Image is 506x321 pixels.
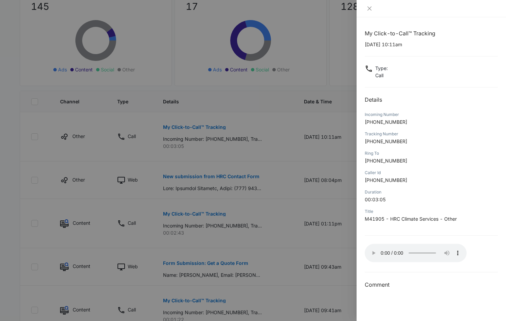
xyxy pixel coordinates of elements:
[365,150,498,156] div: Ring To
[367,6,372,11] span: close
[365,208,498,215] div: Title
[365,177,407,183] span: [PHONE_NUMBER]
[365,29,498,37] h1: My Click-to-Call™ Tracking
[365,131,498,137] div: Tracking Number
[365,112,498,118] div: Incoming Number
[365,5,374,12] button: Close
[365,244,467,262] audio: Your browser does not support the audio tag.
[375,72,388,79] p: Call
[365,158,407,164] span: [PHONE_NUMBER]
[365,281,498,289] h3: Comment
[365,41,498,48] p: [DATE] 10:11am
[365,119,407,125] span: [PHONE_NUMBER]
[365,216,457,222] span: M41905 - HRC Climate Services - Other
[375,65,388,72] p: Type :
[365,189,498,195] div: Duration
[365,197,386,202] span: 00:03:05
[365,96,498,104] h2: Details
[365,170,498,176] div: Caller Id
[365,138,407,144] span: [PHONE_NUMBER]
